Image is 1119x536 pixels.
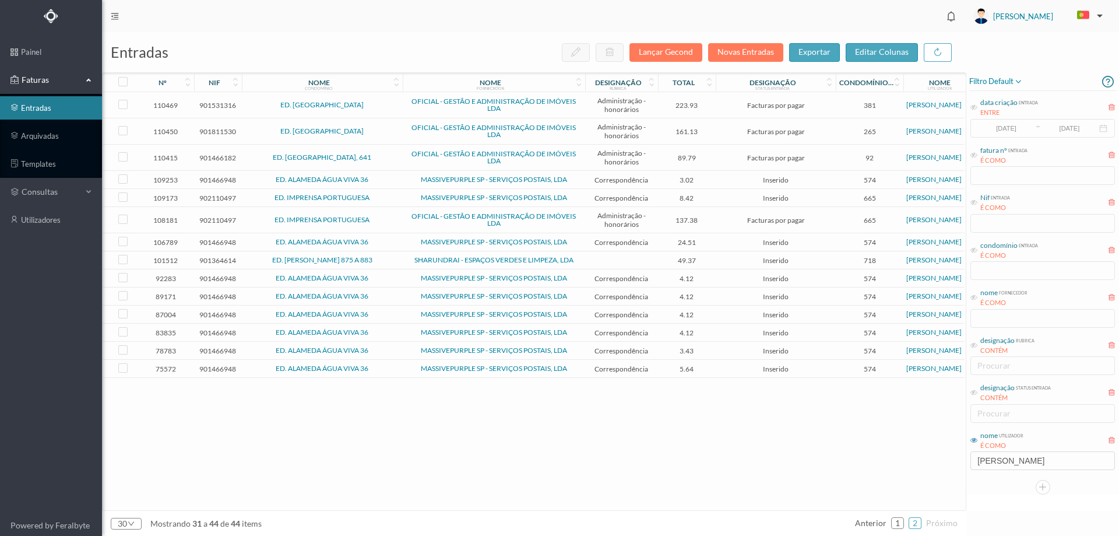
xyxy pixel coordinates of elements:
[203,519,207,528] span: a
[1015,383,1051,391] div: status entrada
[273,153,371,162] a: ED. [GEOGRAPHIC_DATA], 641
[719,101,833,110] span: Facturas por pagar
[906,153,962,162] a: [PERSON_NAME]
[421,175,567,184] a: MASSIVEPURPLE SP - SERVIÇOS POSTAIS, LDA
[209,78,220,87] div: nif
[839,328,900,337] span: 574
[421,237,567,246] a: MASSIVEPURPLE SP - SERVIÇOS POSTAIS, LDA
[140,153,191,162] span: 110415
[275,193,370,202] a: ED. IMPRENSA PORTUGUESA
[906,310,962,318] a: [PERSON_NAME]
[980,346,1034,356] div: CONTÉM
[308,78,330,87] div: nome
[421,310,567,318] a: MASSIVEPURPLE SP - SERVIÇOS POSTAIS, LDA
[839,101,900,110] span: 381
[839,310,900,319] span: 574
[719,216,833,225] span: Facturas por pagar
[661,101,713,110] span: 223.93
[197,238,239,247] span: 901466948
[906,346,962,355] a: [PERSON_NAME]
[661,127,713,136] span: 161.13
[906,193,962,202] a: [PERSON_NAME]
[140,176,191,184] span: 109253
[980,97,1018,108] div: data criação
[980,441,1023,451] div: É COMO
[1068,6,1107,25] button: PT
[629,43,702,62] button: Lançar Gecond
[661,194,713,202] span: 8.42
[197,256,239,265] span: 901364614
[839,238,900,247] span: 574
[708,43,783,62] button: Novas Entradas
[661,292,713,301] span: 4.12
[197,153,239,162] span: 901466182
[197,194,239,202] span: 902110497
[421,364,567,373] a: MASSIVEPURPLE SP - SERVIÇOS POSTAIS, LDA
[798,47,831,57] span: exportar
[229,519,242,528] span: 44
[411,149,576,165] a: OFICIAL - GESTÃO E ADMINISTRAÇÃO DE IMÓVEIS LDA
[661,216,713,225] span: 137.38
[1015,335,1034,344] div: rubrica
[719,194,833,202] span: Inserido
[980,108,1038,118] div: ENTRE
[839,274,900,283] span: 574
[906,215,962,224] a: [PERSON_NAME]
[926,518,958,528] span: próximo
[276,237,368,246] a: ED. ALAMEDA ÁGUA VIVA 36
[411,212,576,227] a: OFICIAL - GESTÃO E ADMINISTRAÇÃO DE IMÓVEIS LDA
[276,328,368,337] a: ED. ALAMEDA ÁGUA VIVA 36
[280,100,364,109] a: ED. [GEOGRAPHIC_DATA]
[839,153,900,162] span: 92
[719,274,833,283] span: Inserido
[111,12,119,20] i: icon: menu-fold
[197,328,239,337] span: 901466948
[197,310,239,319] span: 901466948
[719,153,833,162] span: Facturas por pagar
[276,274,368,282] a: ED. ALAMEDA ÁGUA VIVA 36
[980,335,1015,346] div: designação
[661,153,713,162] span: 89.79
[906,100,962,109] a: [PERSON_NAME]
[906,274,962,282] a: [PERSON_NAME]
[906,237,962,246] a: [PERSON_NAME]
[906,328,962,337] a: [PERSON_NAME]
[280,127,364,135] a: ED. [GEOGRAPHIC_DATA]
[839,194,900,202] span: 665
[588,346,655,355] span: Correspondência
[276,292,368,300] a: ED. ALAMEDA ÁGUA VIVA 36
[197,292,239,301] span: 901466948
[588,328,655,337] span: Correspondência
[926,514,958,533] li: Página Seguinte
[755,86,790,90] div: status entrada
[19,74,83,86] span: Faturas
[661,310,713,319] span: 4.12
[140,256,191,265] span: 101512
[839,346,900,355] span: 574
[1018,240,1038,249] div: entrada
[421,328,567,337] a: MASSIVEPURPLE SP - SERVIÇOS POSTAIS, LDA
[276,310,368,318] a: ED. ALAMEDA ÁGUA VIVA 36
[980,145,1007,156] div: fatura nº
[140,194,191,202] span: 109173
[906,364,962,373] a: [PERSON_NAME]
[118,515,127,533] div: 30
[909,514,921,532] a: 2
[140,328,191,337] span: 83835
[661,274,713,283] span: 4.12
[127,520,135,527] i: icon: down
[305,86,333,90] div: condomínio
[839,365,900,373] span: 574
[1007,145,1027,154] div: entrada
[661,176,713,184] span: 3.02
[929,78,951,87] div: nome
[588,194,655,202] span: Correspondência
[906,292,962,300] a: [PERSON_NAME]
[719,292,833,301] span: Inserido
[207,519,220,528] span: 44
[1018,97,1038,106] div: entrada
[197,101,239,110] span: 901531316
[595,78,642,87] div: designação
[980,298,1027,308] div: É COMO
[980,240,1018,251] div: condomínio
